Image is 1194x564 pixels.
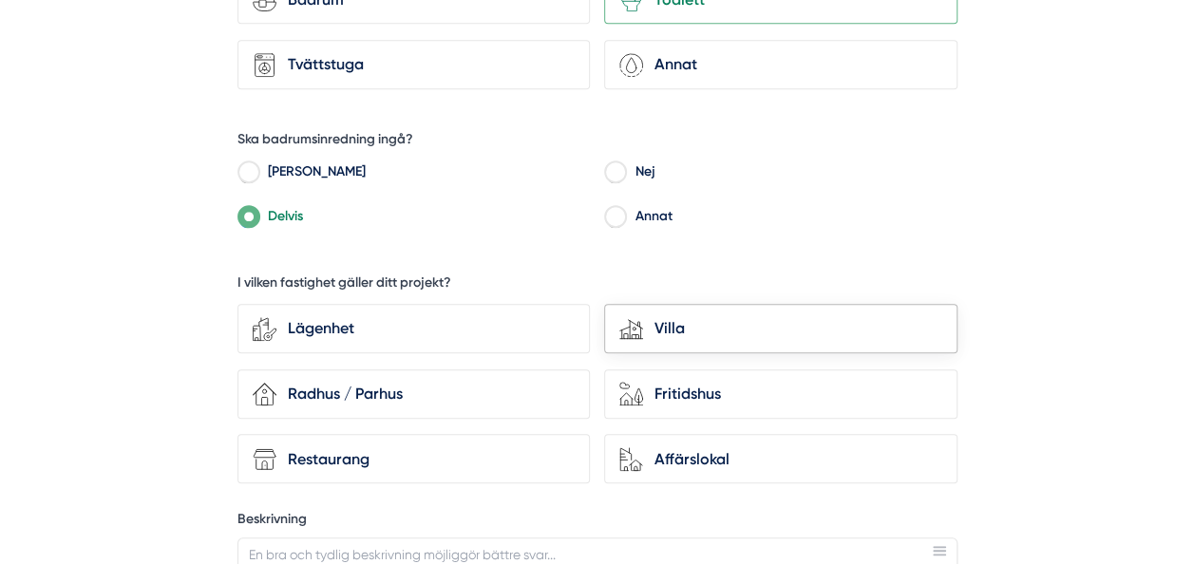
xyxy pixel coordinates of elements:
input: Delvis [237,211,259,228]
input: Annat [604,211,626,228]
input: Nej [604,166,626,183]
label: Beskrivning [237,510,957,534]
label: [PERSON_NAME] [258,160,590,189]
h5: Ska badrumsinredning ingå? [237,130,413,154]
label: Nej [626,160,957,189]
label: Annat [626,204,957,233]
label: Delvis [258,204,590,233]
input: Ja [237,166,259,183]
h5: I vilken fastighet gäller ditt projekt? [237,273,451,297]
